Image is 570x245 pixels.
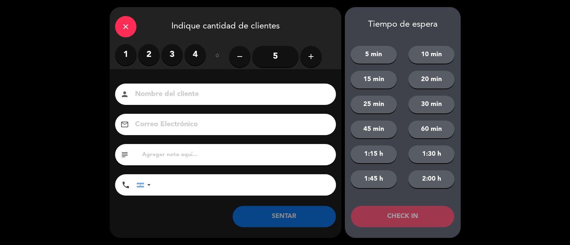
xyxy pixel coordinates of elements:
[120,90,129,98] i: person
[345,20,461,30] div: Tiempo de espera
[233,206,336,227] button: SENTAR
[120,150,129,159] i: subject
[351,121,397,138] button: 45 min
[121,181,130,189] i: phone
[161,44,183,65] label: 3
[351,206,454,227] button: CHECK IN
[134,88,327,101] input: Nombre del cliente
[307,52,315,61] i: add
[141,150,331,160] input: Agregar nota aquí...
[137,175,153,195] div: Argentina: +54
[351,145,397,163] button: 1:15 h
[235,52,244,61] i: remove
[206,44,229,69] div: ó
[408,170,455,188] button: 2:00 h
[120,120,129,129] i: email
[110,7,341,44] div: Indique cantidad de clientes
[408,145,455,163] button: 1:30 h
[138,44,160,65] label: 2
[121,22,130,31] i: close
[351,96,397,113] button: 25 min
[408,46,455,64] button: 10 min
[300,46,322,67] button: add
[351,46,397,64] button: 5 min
[229,46,250,67] button: remove
[408,96,455,113] button: 30 min
[351,170,397,188] button: 1:45 h
[134,118,327,131] input: Correo Electrónico
[408,71,455,89] button: 20 min
[185,44,206,65] label: 4
[408,121,455,138] button: 60 min
[351,71,397,89] button: 15 min
[115,44,136,65] label: 1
